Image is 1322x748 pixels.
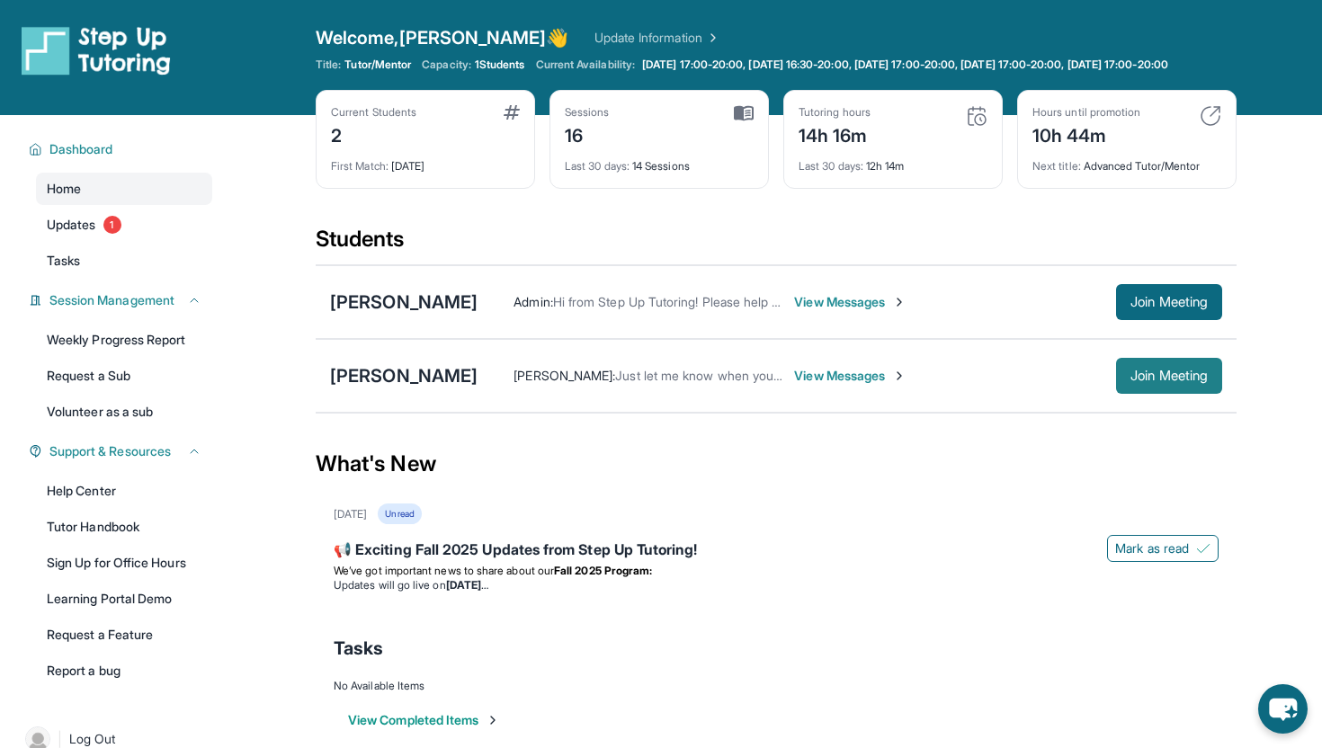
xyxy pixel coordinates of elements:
[330,289,478,315] div: [PERSON_NAME]
[334,679,1219,693] div: No Available Items
[69,730,116,748] span: Log Out
[565,159,630,173] span: Last 30 days :
[1116,358,1222,394] button: Join Meeting
[331,148,520,174] div: [DATE]
[966,105,987,127] img: card
[316,225,1237,264] div: Students
[1115,539,1189,557] span: Mark as read
[36,396,212,428] a: Volunteer as a sub
[103,216,121,234] span: 1
[514,294,552,309] span: Admin :
[799,120,871,148] div: 14h 16m
[554,564,652,577] strong: Fall 2025 Program:
[42,140,201,158] button: Dashboard
[36,654,212,687] a: Report a bug
[42,291,201,309] button: Session Management
[330,363,478,388] div: [PERSON_NAME]
[1130,297,1208,307] span: Join Meeting
[49,140,113,158] span: Dashboard
[799,148,987,174] div: 12h 14m
[615,368,862,383] span: Just let me know when you're ready to join
[36,511,212,543] a: Tutor Handbook
[22,25,171,76] img: logo
[799,105,871,120] div: Tutoring hours
[565,105,610,120] div: Sessions
[504,105,520,120] img: card
[47,216,96,234] span: Updates
[639,58,1172,72] a: [DATE] 17:00-20:00, [DATE] 16:30-20:00, [DATE] 17:00-20:00, [DATE] 17:00-20:00, [DATE] 17:00-20:00
[1130,370,1208,381] span: Join Meeting
[422,58,471,72] span: Capacity:
[334,539,1219,564] div: 📢 Exciting Fall 2025 Updates from Step Up Tutoring!
[892,295,907,309] img: Chevron-Right
[1032,148,1221,174] div: Advanced Tutor/Mentor
[334,578,1219,592] li: Updates will go live on
[799,159,863,173] span: Last 30 days :
[36,173,212,205] a: Home
[475,58,525,72] span: 1 Students
[348,711,500,729] button: View Completed Items
[1200,105,1221,127] img: card
[1107,535,1219,562] button: Mark as read
[36,547,212,579] a: Sign Up for Office Hours
[36,245,212,277] a: Tasks
[1032,120,1140,148] div: 10h 44m
[565,148,754,174] div: 14 Sessions
[36,619,212,651] a: Request a Feature
[892,369,907,383] img: Chevron-Right
[1116,284,1222,320] button: Join Meeting
[702,29,720,47] img: Chevron Right
[446,578,488,592] strong: [DATE]
[42,442,201,460] button: Support & Resources
[316,58,341,72] span: Title:
[594,29,720,47] a: Update Information
[316,424,1237,503] div: What's New
[36,360,212,392] a: Request a Sub
[36,209,212,241] a: Updates1
[1196,541,1210,556] img: Mark as read
[734,105,754,121] img: card
[36,583,212,615] a: Learning Portal Demo
[334,636,383,661] span: Tasks
[316,25,569,50] span: Welcome, [PERSON_NAME] 👋
[334,564,554,577] span: We’ve got important news to share about our
[36,324,212,356] a: Weekly Progress Report
[1032,105,1140,120] div: Hours until promotion
[378,503,421,524] div: Unread
[36,475,212,507] a: Help Center
[331,159,389,173] span: First Match :
[1258,684,1308,734] button: chat-button
[47,180,81,198] span: Home
[794,293,907,311] span: View Messages
[47,252,80,270] span: Tasks
[536,58,635,72] span: Current Availability:
[514,368,615,383] span: [PERSON_NAME] :
[334,507,367,521] div: [DATE]
[565,120,610,148] div: 16
[331,105,416,120] div: Current Students
[1032,159,1081,173] span: Next title :
[331,120,416,148] div: 2
[49,442,171,460] span: Support & Resources
[49,291,174,309] span: Session Management
[642,58,1168,72] span: [DATE] 17:00-20:00, [DATE] 16:30-20:00, [DATE] 17:00-20:00, [DATE] 17:00-20:00, [DATE] 17:00-20:00
[794,367,907,385] span: View Messages
[344,58,411,72] span: Tutor/Mentor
